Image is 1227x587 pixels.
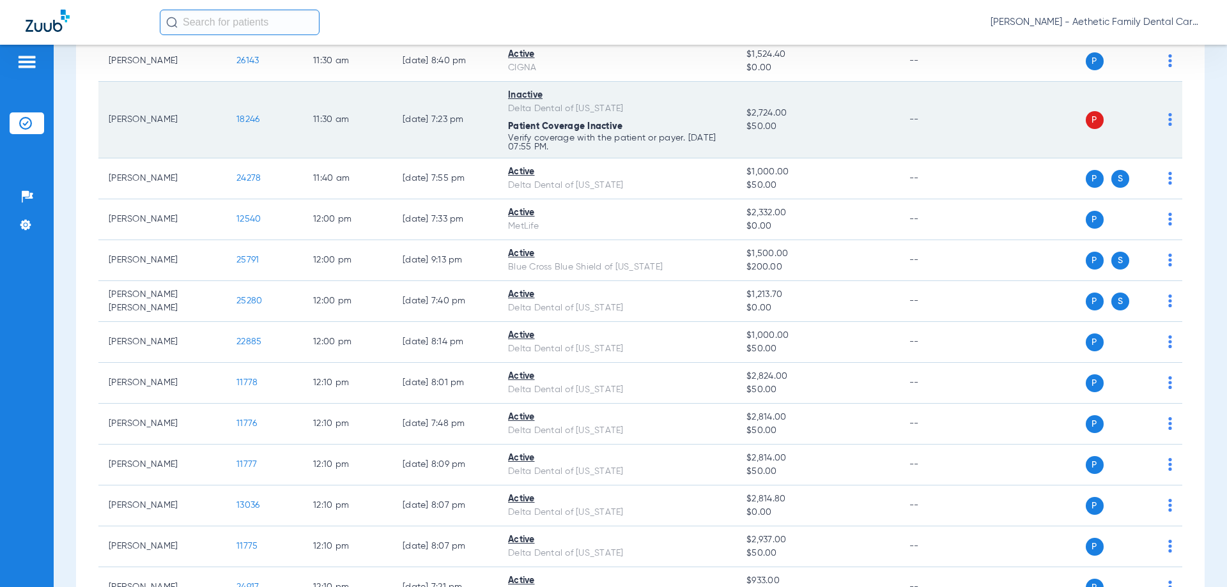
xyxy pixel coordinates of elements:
[899,445,985,485] td: --
[392,363,498,404] td: [DATE] 8:01 PM
[746,301,888,315] span: $0.00
[166,17,178,28] img: Search Icon
[236,542,258,551] span: 11775
[746,48,888,61] span: $1,524.40
[1086,333,1104,351] span: P
[508,179,726,192] div: Delta Dental of [US_STATE]
[508,506,726,519] div: Delta Dental of [US_STATE]
[392,322,498,363] td: [DATE] 8:14 PM
[899,199,985,240] td: --
[236,115,259,124] span: 18246
[303,240,392,281] td: 12:00 PM
[508,133,726,151] p: Verify coverage with the patient or payer. [DATE] 07:55 PM.
[236,501,259,510] span: 13036
[746,533,888,547] span: $2,937.00
[98,363,226,404] td: [PERSON_NAME]
[1168,172,1172,185] img: group-dot-blue.svg
[746,342,888,356] span: $50.00
[1086,293,1104,310] span: P
[899,41,985,82] td: --
[98,281,226,322] td: [PERSON_NAME] [PERSON_NAME]
[899,404,985,445] td: --
[17,54,37,70] img: hamburger-icon
[899,158,985,199] td: --
[746,165,888,179] span: $1,000.00
[508,102,726,116] div: Delta Dental of [US_STATE]
[899,82,985,158] td: --
[508,288,726,301] div: Active
[746,383,888,397] span: $50.00
[746,506,888,519] span: $0.00
[1168,335,1172,348] img: group-dot-blue.svg
[1086,211,1104,229] span: P
[236,337,261,346] span: 22885
[303,199,392,240] td: 12:00 PM
[899,526,985,567] td: --
[508,261,726,274] div: Blue Cross Blue Shield of [US_STATE]
[508,89,726,102] div: Inactive
[392,240,498,281] td: [DATE] 9:13 PM
[746,120,888,133] span: $50.00
[746,288,888,301] span: $1,213.70
[98,240,226,281] td: [PERSON_NAME]
[98,485,226,526] td: [PERSON_NAME]
[508,247,726,261] div: Active
[1163,526,1227,587] iframe: Chat Widget
[1168,254,1172,266] img: group-dot-blue.svg
[98,322,226,363] td: [PERSON_NAME]
[899,240,985,281] td: --
[303,82,392,158] td: 11:30 AM
[392,445,498,485] td: [DATE] 8:09 PM
[1168,499,1172,512] img: group-dot-blue.svg
[392,199,498,240] td: [DATE] 7:33 PM
[1086,252,1104,270] span: P
[303,41,392,82] td: 11:30 AM
[392,526,498,567] td: [DATE] 8:07 PM
[899,281,985,322] td: --
[1168,458,1172,471] img: group-dot-blue.svg
[508,533,726,547] div: Active
[1168,417,1172,430] img: group-dot-blue.svg
[392,281,498,322] td: [DATE] 7:40 PM
[746,424,888,438] span: $50.00
[899,485,985,526] td: --
[98,526,226,567] td: [PERSON_NAME]
[1111,170,1129,188] span: S
[392,404,498,445] td: [DATE] 7:48 PM
[392,82,498,158] td: [DATE] 7:23 PM
[508,342,726,356] div: Delta Dental of [US_STATE]
[1086,374,1104,392] span: P
[236,460,257,469] span: 11777
[508,452,726,465] div: Active
[98,82,226,158] td: [PERSON_NAME]
[236,215,261,224] span: 12540
[1168,294,1172,307] img: group-dot-blue.svg
[1086,538,1104,556] span: P
[98,404,226,445] td: [PERSON_NAME]
[508,383,726,397] div: Delta Dental of [US_STATE]
[98,445,226,485] td: [PERSON_NAME]
[1111,252,1129,270] span: S
[236,255,259,264] span: 25791
[1086,111,1104,129] span: P
[1168,376,1172,389] img: group-dot-blue.svg
[508,370,726,383] div: Active
[746,206,888,220] span: $2,332.00
[746,492,888,506] span: $2,814.80
[303,526,392,567] td: 12:10 PM
[303,445,392,485] td: 12:10 PM
[508,492,726,506] div: Active
[508,48,726,61] div: Active
[508,465,726,478] div: Delta Dental of [US_STATE]
[303,485,392,526] td: 12:10 PM
[98,199,226,240] td: [PERSON_NAME]
[508,547,726,560] div: Delta Dental of [US_STATE]
[392,158,498,199] td: [DATE] 7:55 PM
[236,174,261,183] span: 24278
[236,296,262,305] span: 25280
[236,419,257,428] span: 11776
[236,56,259,65] span: 26143
[1168,54,1172,67] img: group-dot-blue.svg
[392,41,498,82] td: [DATE] 8:40 PM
